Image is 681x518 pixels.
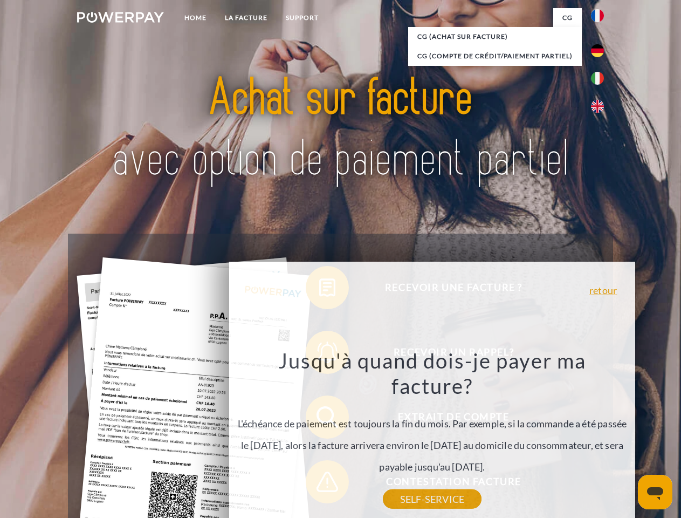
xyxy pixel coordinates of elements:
[236,347,629,399] h3: Jusqu'à quand dois-je payer ma facture?
[383,489,481,509] a: SELF-SERVICE
[589,285,617,295] a: retour
[77,12,164,23] img: logo-powerpay-white.svg
[591,44,604,57] img: de
[638,475,672,509] iframe: Bouton de lancement de la fenêtre de messagerie
[175,8,216,28] a: Home
[408,27,582,46] a: CG (achat sur facture)
[591,72,604,85] img: it
[103,52,578,207] img: title-powerpay_fr.svg
[408,46,582,66] a: CG (Compte de crédit/paiement partiel)
[591,9,604,22] img: fr
[553,8,582,28] a: CG
[236,347,629,499] div: L'échéance de paiement est toujours la fin du mois. Par exemple, si la commande a été passée le [...
[591,100,604,113] img: en
[277,8,328,28] a: Support
[216,8,277,28] a: LA FACTURE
